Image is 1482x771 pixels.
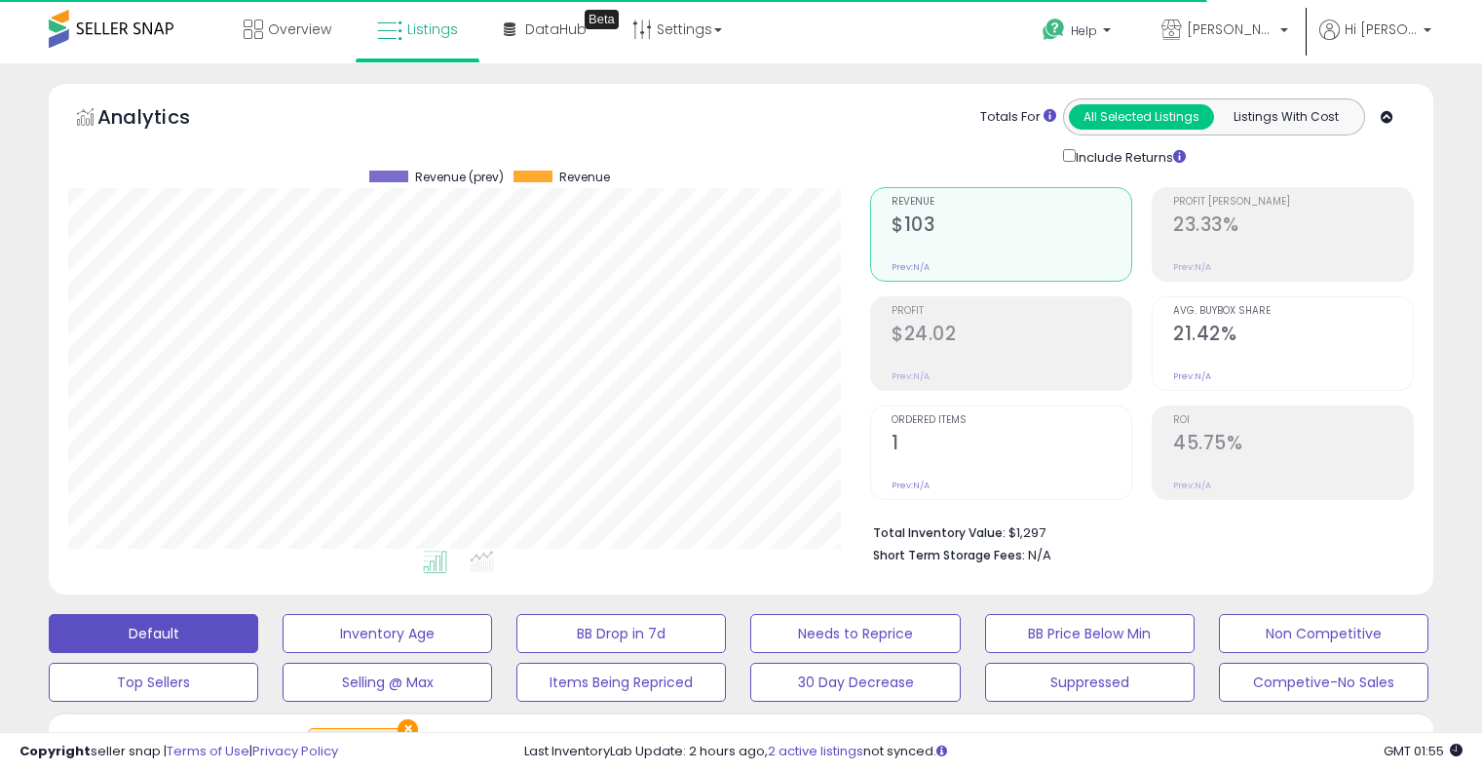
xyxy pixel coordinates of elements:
div: Last InventoryLab Update: 2 hours ago, not synced. [524,743,1463,761]
span: Hi [PERSON_NAME] [1345,19,1418,39]
button: Suppressed [985,663,1195,702]
button: Default [49,614,258,653]
span: 2025-09-6 01:55 GMT [1384,742,1463,760]
span: Ordered Items [892,415,1131,426]
b: Total Inventory Value: [873,524,1006,541]
small: Prev: N/A [1173,480,1211,491]
div: Tooltip anchor [585,10,619,29]
div: Totals For [980,108,1056,127]
button: Inventory Age [283,614,492,653]
span: Revenue (prev) [415,171,504,184]
h2: 23.33% [1173,213,1413,240]
h2: 1 [892,432,1131,458]
button: Non Competitive [1219,614,1428,653]
button: BB Drop in 7d [516,614,726,653]
span: ROI [1173,415,1413,426]
small: Prev: N/A [892,261,930,273]
small: Prev: N/A [892,370,930,382]
span: Revenue [559,171,610,184]
i: Get Help [1042,18,1066,42]
button: Top Sellers [49,663,258,702]
span: Profit [892,306,1131,317]
h2: $24.02 [892,323,1131,349]
span: Avg. Buybox Share [1173,306,1413,317]
a: Terms of Use [167,742,249,760]
button: Listings With Cost [1213,104,1358,130]
strong: Copyright [19,742,91,760]
span: N/A [1028,546,1051,564]
a: Hi [PERSON_NAME] [1319,19,1431,63]
span: Profit [PERSON_NAME] [1173,197,1413,208]
a: Privacy Policy [252,742,338,760]
span: Overview [268,19,331,39]
button: Competive-No Sales [1219,663,1428,702]
small: Prev: N/A [1173,261,1211,273]
h2: $103 [892,213,1131,240]
span: Listings [407,19,458,39]
h2: 45.75% [1173,432,1413,458]
button: All Selected Listings [1069,104,1214,130]
button: × [398,719,418,740]
span: Help [1071,22,1097,39]
span: DataHub [525,19,587,39]
small: Prev: N/A [892,480,930,491]
button: 30 Day Decrease [750,663,960,702]
a: Help [1027,3,1130,63]
h2: 21.42% [1173,323,1413,349]
button: Selling @ Max [283,663,492,702]
a: 2 active listings [768,742,863,760]
h5: Analytics [97,103,228,135]
button: Items Being Repriced [516,663,726,702]
button: Needs to Reprice [750,614,960,653]
span: [PERSON_NAME] [1187,19,1274,39]
p: Listing States: [1203,728,1433,747]
div: Include Returns [1048,145,1209,168]
small: Prev: N/A [1173,370,1211,382]
button: BB Price Below Min [985,614,1195,653]
div: seller snap | | [19,743,338,761]
b: Short Term Storage Fees: [873,547,1025,563]
span: Revenue [892,197,1131,208]
li: $1,297 [873,520,1399,543]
